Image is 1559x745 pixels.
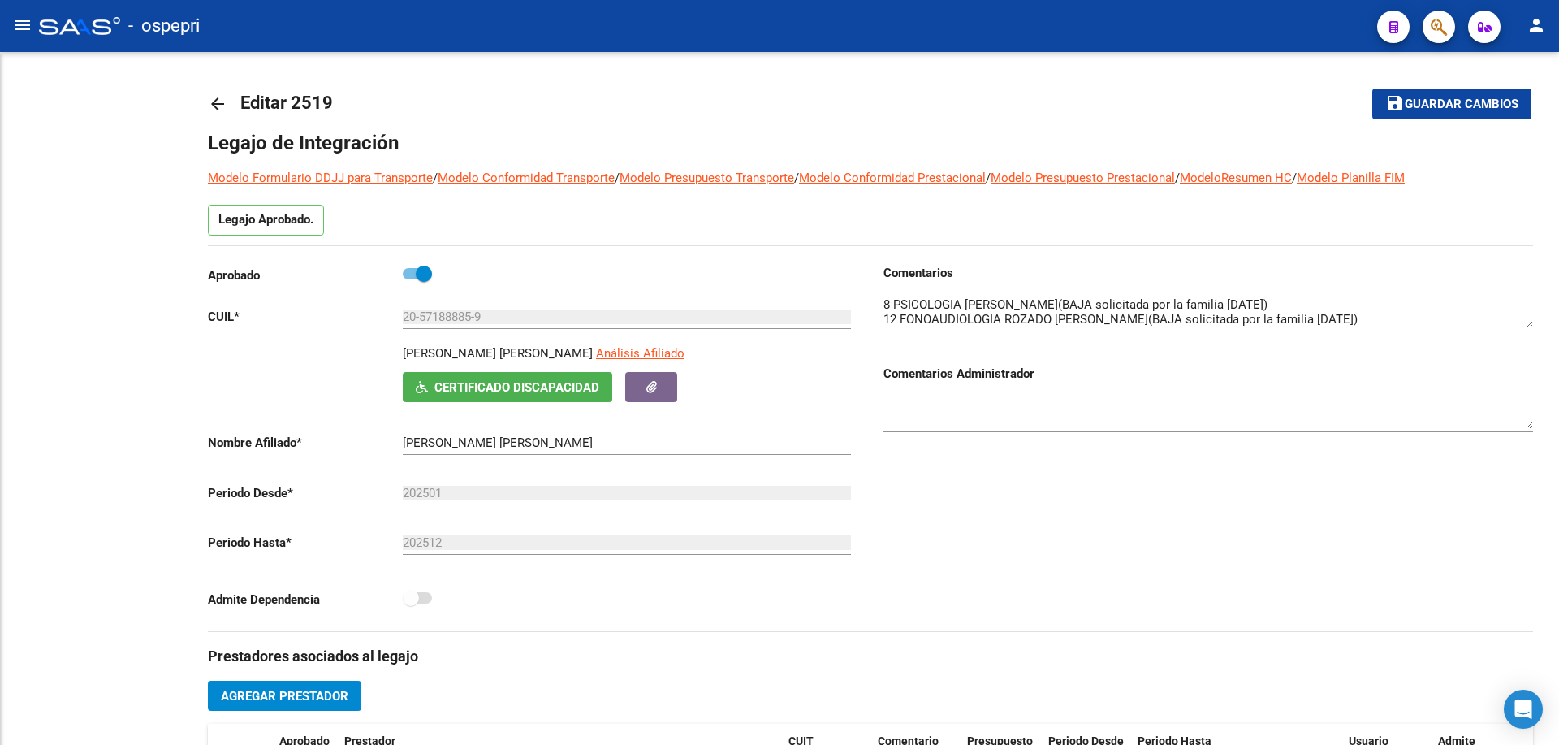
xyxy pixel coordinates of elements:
h3: Prestadores asociados al legajo [208,645,1533,668]
button: Certificado Discapacidad [403,372,612,402]
span: Certificado Discapacidad [434,380,599,395]
a: Modelo Formulario DDJJ para Transporte [208,171,433,185]
button: Agregar Prestador [208,681,361,711]
a: Modelo Conformidad Transporte [438,171,615,185]
p: Admite Dependencia [208,591,403,609]
a: ModeloResumen HC [1180,171,1292,185]
span: Guardar cambios [1405,97,1518,112]
mat-icon: arrow_back [208,94,227,114]
mat-icon: save [1385,93,1405,113]
h1: Legajo de Integración [208,130,1533,156]
p: Periodo Desde [208,484,403,502]
mat-icon: person [1527,15,1546,35]
a: Modelo Conformidad Prestacional [799,171,986,185]
span: Editar 2519 [240,93,333,113]
p: Aprobado [208,266,403,284]
div: Open Intercom Messenger [1504,690,1543,729]
span: - ospepri [128,8,200,44]
p: CUIL [208,308,403,326]
a: Modelo Presupuesto Prestacional [991,171,1175,185]
a: Modelo Presupuesto Transporte [620,171,794,185]
p: Periodo Hasta [208,534,403,552]
p: Legajo Aprobado. [208,205,324,236]
p: [PERSON_NAME] [PERSON_NAME] [403,344,593,362]
h3: Comentarios [883,264,1533,282]
button: Guardar cambios [1372,89,1531,119]
p: Nombre Afiliado [208,434,403,452]
mat-icon: menu [13,15,32,35]
span: Agregar Prestador [221,689,348,704]
a: Modelo Planilla FIM [1297,171,1405,185]
span: Análisis Afiliado [596,346,684,361]
h3: Comentarios Administrador [883,365,1533,383]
